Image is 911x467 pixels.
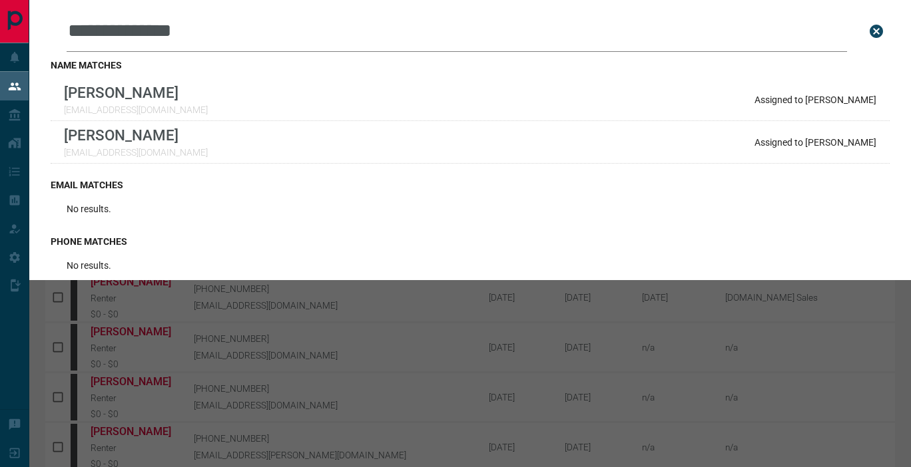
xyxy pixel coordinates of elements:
p: [PERSON_NAME] [64,126,208,144]
p: Assigned to [PERSON_NAME] [755,137,876,148]
p: No results. [67,260,111,271]
button: close search bar [863,18,890,45]
p: Assigned to [PERSON_NAME] [755,94,876,105]
h3: name matches [51,60,890,71]
h3: email matches [51,180,890,190]
p: [EMAIL_ADDRESS][DOMAIN_NAME] [64,147,208,158]
p: [EMAIL_ADDRESS][DOMAIN_NAME] [64,104,208,115]
p: No results. [67,204,111,214]
p: [PERSON_NAME] [64,84,208,101]
h3: phone matches [51,236,890,247]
